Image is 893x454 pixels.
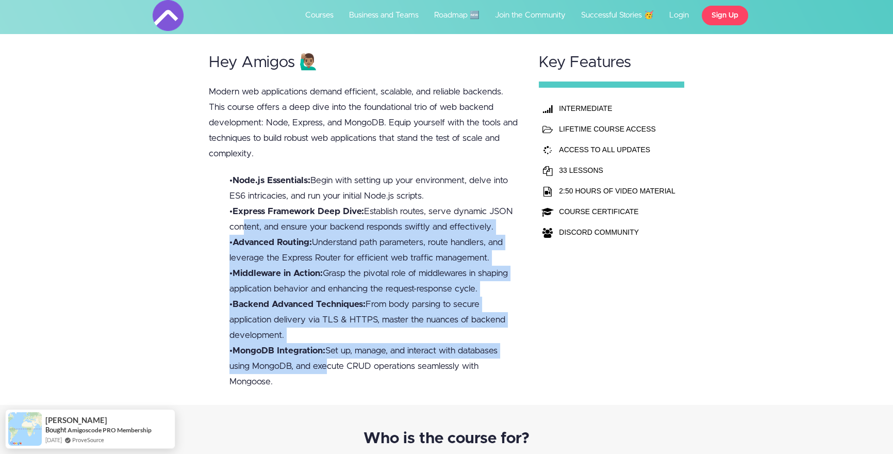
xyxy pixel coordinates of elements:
li: • Grasp the pivotal role of middlewares in shaping application behavior and enhancing the request... [229,266,519,297]
li: • Establish routes, serve dynamic JSON content, and ensure your backend responds swiftly and effe... [229,204,519,235]
img: provesource social proof notification image [8,412,42,446]
li: • Understand path parameters, route handlers, and leverage the Express Router for efficient web t... [229,235,519,266]
a: Sign Up [702,6,748,25]
li: • From body parsing to secure application delivery via TLS & HTTPS, master the nuances of backend... [229,297,519,343]
b: Middleware in Action: [233,269,323,278]
td: DISCORD COMMUNITY [556,222,677,242]
b: Backend Advanced Techniques: [233,300,366,309]
strong: Who is the course for? [363,431,530,446]
li: • Set up, manage, and interact with databases using MongoDB, and execute CRUD operations seamless... [229,343,519,390]
p: Modern web applications demand efficient, scalable, and reliable backends. This course offers a d... [209,84,519,161]
td: 2:50 HOURS OF VIDEO MATERIAL [556,181,677,201]
span: Bought [45,426,67,434]
b: Express Framework Deep Dive: [233,207,364,216]
a: Amigoscode PRO Membership [68,426,152,434]
span: [DATE] [45,435,62,444]
b: Node.js Essentials: [233,176,310,185]
td: 33 LESSONS [556,160,677,181]
h2: Hey Amigos 🙋🏽‍♂️ [209,54,519,71]
li: • Begin with setting up your environment, delve into ES6 intricacies, and run your initial Node.j... [229,173,519,204]
b: MongoDB Integration: [233,346,325,355]
b: Advanced Routing: [233,238,312,247]
td: ACCESS TO ALL UPDATES [556,139,677,160]
h2: Key Features [539,54,684,71]
a: ProveSource [72,435,104,444]
span: [PERSON_NAME] [45,416,107,425]
td: LIFETIME COURSE ACCESS [556,119,677,139]
td: COURSE CERTIFICATE [556,201,677,222]
th: INTERMEDIATE [556,98,677,119]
